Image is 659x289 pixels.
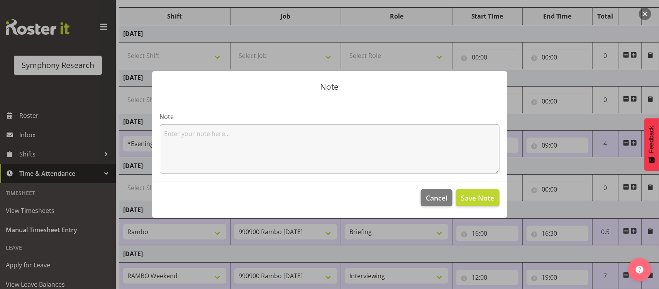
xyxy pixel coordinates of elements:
p: Note [160,83,500,91]
span: Cancel [426,193,447,203]
button: Cancel [421,189,452,206]
span: Save Note [461,193,494,203]
button: Save Note [456,189,499,206]
button: Feedback - Show survey [644,118,659,171]
label: Note [160,112,500,121]
span: Feedback [648,126,655,153]
img: help-xxl-2.png [636,266,644,274]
